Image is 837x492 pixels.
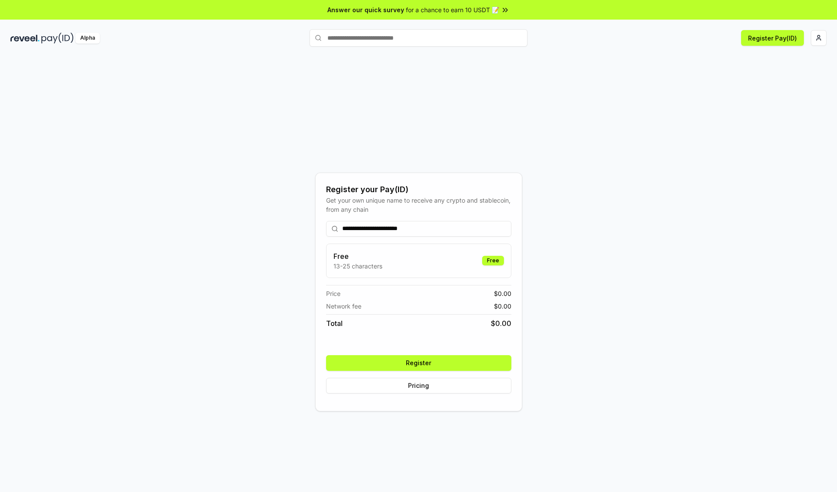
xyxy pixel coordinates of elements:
[491,318,511,329] span: $ 0.00
[326,355,511,371] button: Register
[327,5,404,14] span: Answer our quick survey
[326,318,343,329] span: Total
[406,5,499,14] span: for a chance to earn 10 USDT 📝
[333,261,382,271] p: 13-25 characters
[741,30,804,46] button: Register Pay(ID)
[333,251,382,261] h3: Free
[494,289,511,298] span: $ 0.00
[41,33,74,44] img: pay_id
[326,302,361,311] span: Network fee
[326,378,511,394] button: Pricing
[494,302,511,311] span: $ 0.00
[482,256,504,265] div: Free
[75,33,100,44] div: Alpha
[326,183,511,196] div: Register your Pay(ID)
[10,33,40,44] img: reveel_dark
[326,196,511,214] div: Get your own unique name to receive any crypto and stablecoin, from any chain
[326,289,340,298] span: Price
